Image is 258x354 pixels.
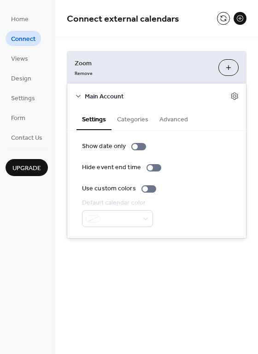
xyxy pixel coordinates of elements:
span: Home [11,15,29,24]
button: Upgrade [6,159,48,176]
div: Hide event end time [82,163,141,172]
a: Contact Us [6,130,48,145]
span: Connect external calendars [67,10,179,28]
span: Design [11,74,31,84]
div: Show date only [82,142,126,151]
button: Categories [111,108,154,129]
a: Home [6,11,34,26]
span: Views [11,54,28,64]
button: Advanced [154,108,193,129]
span: Zoom [75,59,211,69]
a: Views [6,51,34,66]
div: Use custom colors [82,184,136,194]
span: Contact Us [11,133,42,143]
div: Default calendar color [82,198,151,208]
button: Settings [76,108,111,130]
span: Upgrade [12,164,41,173]
a: Design [6,70,37,86]
span: Main Account [85,92,230,102]
a: Connect [6,31,41,46]
span: Form [11,114,25,123]
a: Settings [6,90,41,105]
a: Form [6,110,31,125]
span: Settings [11,94,35,103]
span: Remove [75,70,93,77]
span: Connect [11,34,35,44]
